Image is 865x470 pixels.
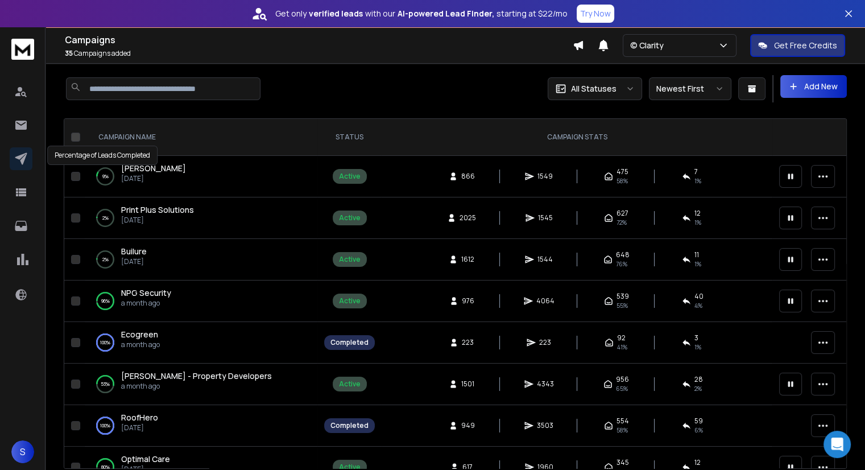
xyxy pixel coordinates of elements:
div: Open Intercom Messenger [823,431,851,458]
span: 72 % [616,218,627,227]
a: [PERSON_NAME] [121,163,186,174]
span: 41 % [617,343,627,352]
strong: verified leads [309,8,363,19]
span: 949 [461,421,475,430]
span: 2025 [460,213,476,222]
span: 3 [694,333,698,343]
span: 7 [694,167,698,176]
div: Completed [330,421,369,430]
p: © Clarity [630,40,668,51]
span: 58 % [616,426,628,435]
span: Ecogreen [121,329,158,340]
span: 1 % [694,343,701,352]
span: 866 [461,172,475,181]
button: S [11,440,34,463]
p: 2 % [102,254,109,265]
p: a month ago [121,382,272,391]
p: 2 % [102,212,109,224]
a: Builure [121,246,147,257]
span: 1612 [461,255,474,264]
th: CAMPAIGN STATS [382,119,772,156]
span: Builure [121,246,147,257]
p: [DATE] [121,257,147,266]
span: 1549 [537,172,553,181]
p: 96 % [101,295,110,307]
span: 4064 [536,296,554,306]
span: 59 [694,417,703,426]
td: 9%[PERSON_NAME][DATE] [85,156,317,197]
a: Optimal Care [121,453,170,465]
span: 976 [462,296,474,306]
span: 35 [65,48,73,58]
p: [DATE] [121,216,194,225]
span: 539 [616,292,629,301]
th: STATUS [317,119,382,156]
p: Try Now [580,8,611,19]
p: a month ago [121,299,171,308]
span: 12 [694,209,701,218]
span: 223 [462,338,474,347]
strong: AI-powered Lead Finder, [398,8,494,19]
p: a month ago [121,340,160,349]
span: 956 [616,375,629,384]
button: Newest First [649,77,731,100]
span: 4 % [694,301,702,310]
span: 92 [617,333,626,343]
div: Active [339,296,361,306]
span: 1 % [694,176,701,185]
span: 40 [694,292,703,301]
div: Active [339,213,361,222]
span: 11 [694,250,699,259]
a: Print Plus Solutions [121,204,194,216]
p: Campaigns added [65,49,573,58]
div: Active [339,380,361,389]
td: 53%[PERSON_NAME] - Property Developersa month ago [85,364,317,405]
span: 1 % [694,218,701,227]
p: [DATE] [121,174,186,183]
img: logo [11,39,34,60]
a: NPG Security [121,287,171,299]
a: RoofHero [121,412,158,423]
span: RoofHero [121,412,158,423]
div: Active [339,255,361,264]
span: 65 % [616,384,628,393]
p: 53 % [101,378,110,390]
span: 28 [694,375,703,384]
a: [PERSON_NAME] - Property Developers [121,370,272,382]
button: Try Now [577,5,614,23]
h1: Campaigns [65,33,573,47]
span: 76 % [616,259,627,269]
p: [DATE] [121,423,158,432]
a: Ecogreen [121,329,158,340]
span: 1501 [461,380,474,389]
span: 648 [616,250,630,259]
span: [PERSON_NAME] [121,163,186,174]
td: 100%Ecogreena month ago [85,322,317,364]
span: 55 % [616,301,628,310]
span: 2 % [694,384,702,393]
td: 100%RoofHero[DATE] [85,405,317,447]
p: 100 % [100,337,110,348]
span: 475 [616,167,628,176]
span: 627 [616,209,628,218]
div: Completed [330,338,369,347]
p: 100 % [100,420,110,431]
p: All Statuses [571,83,616,94]
span: 58 % [616,176,628,185]
span: 223 [539,338,551,347]
button: Add New [780,75,847,98]
button: Get Free Credits [750,34,845,57]
span: 554 [616,417,629,426]
th: CAMPAIGN NAME [85,119,317,156]
div: Active [339,172,361,181]
span: 3503 [537,421,553,430]
span: 1544 [537,255,553,264]
td: 2%Print Plus Solutions[DATE] [85,197,317,239]
p: 9 % [102,171,109,182]
span: 1 % [694,259,701,269]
